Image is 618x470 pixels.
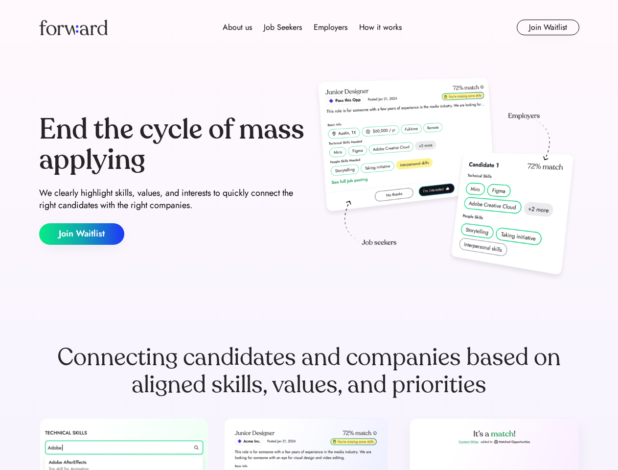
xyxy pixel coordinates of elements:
img: hero-image.png [313,74,579,285]
div: About us [223,22,252,33]
div: We clearly highlight skills, values, and interests to quickly connect the right candidates with t... [39,187,305,211]
img: Forward logo [39,20,108,35]
div: Connecting candidates and companies based on aligned skills, values, and priorities [39,344,579,399]
button: Join Waitlist [39,223,124,245]
div: End the cycle of mass applying [39,115,305,175]
div: How it works [359,22,402,33]
button: Join Waitlist [517,20,579,35]
div: Employers [314,22,347,33]
div: Job Seekers [264,22,302,33]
